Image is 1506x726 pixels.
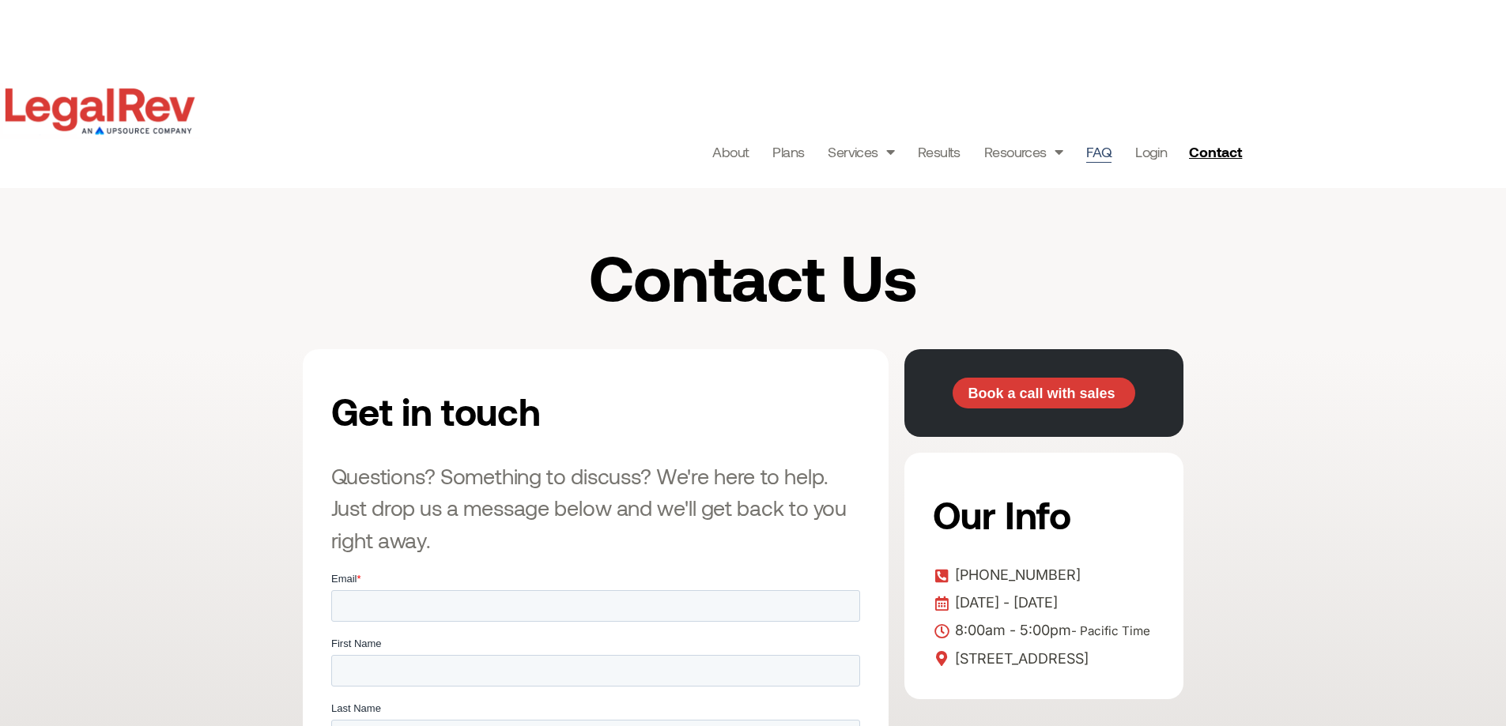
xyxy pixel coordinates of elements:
[438,243,1069,310] h1: Contact Us
[933,481,1150,547] h2: Our Info
[1189,145,1242,159] span: Contact
[772,141,804,163] a: Plans
[1135,141,1167,163] a: Login
[984,141,1063,163] a: Resources
[951,563,1081,587] span: [PHONE_NUMBER]
[1183,139,1252,164] a: Contact
[331,378,701,444] h2: Get in touch
[1086,141,1112,163] a: FAQ
[953,378,1135,409] a: Book a call with sales
[951,619,1150,643] span: 8:00am - 5:00pm
[918,141,961,163] a: Results
[712,141,1167,163] nav: Menu
[951,647,1089,671] span: [STREET_ADDRESS]
[968,386,1115,401] span: Book a call with sales
[712,141,749,163] a: About
[331,460,860,556] h3: Questions? Something to discuss? We're here to help. Just drop us a message below and we'll get b...
[828,141,894,163] a: Services
[933,563,1155,587] a: [PHONE_NUMBER]
[951,591,1058,615] span: [DATE] - [DATE]
[1071,623,1150,638] span: - Pacific Time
